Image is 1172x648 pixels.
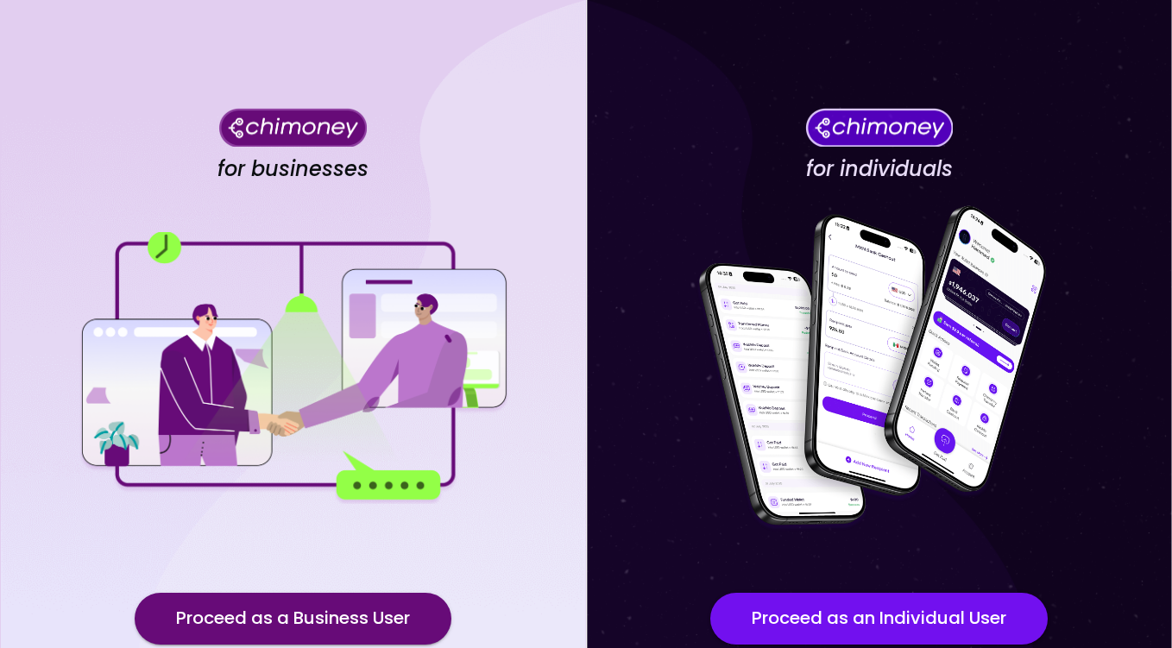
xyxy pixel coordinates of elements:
img: for businesses [78,232,509,504]
img: for individuals [664,196,1095,541]
button: Proceed as a Business User [135,593,451,645]
h4: for businesses [217,156,369,182]
button: Proceed as an Individual User [710,593,1048,645]
img: Chimoney for individuals [805,108,953,147]
img: Chimoney for businesses [219,108,367,147]
h4: for individuals [806,156,953,182]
